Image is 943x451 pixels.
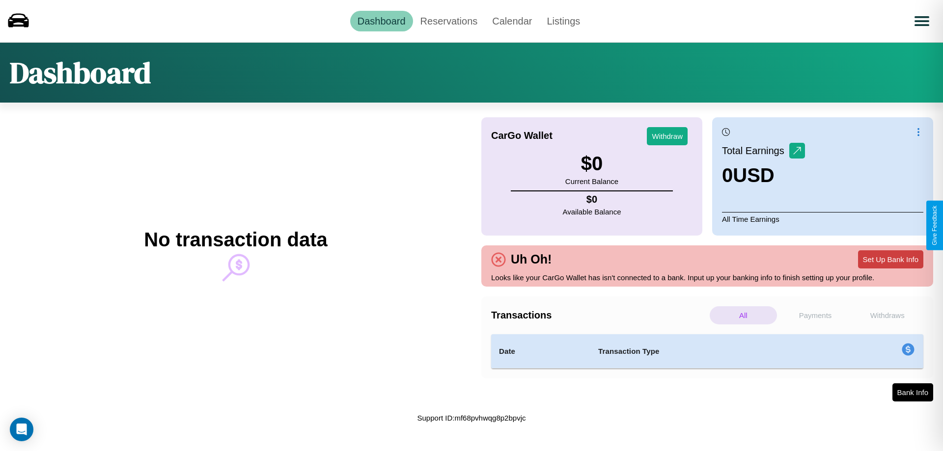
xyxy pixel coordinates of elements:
[10,418,33,441] div: Open Intercom Messenger
[854,306,921,324] p: Withdraws
[565,175,618,188] p: Current Balance
[485,11,539,31] a: Calendar
[10,53,151,93] h1: Dashboard
[491,271,923,284] p: Looks like your CarGo Wallet has isn't connected to a bank. Input up your banking info to finish ...
[931,206,938,245] div: Give Feedback
[491,334,923,369] table: simple table
[506,252,556,266] h4: Uh Oh!
[350,11,413,31] a: Dashboard
[782,306,849,324] p: Payments
[908,7,936,35] button: Open menu
[722,212,923,226] p: All Time Earnings
[144,229,327,251] h2: No transaction data
[722,142,789,159] p: Total Earnings
[647,127,688,145] button: Withdraw
[892,383,933,401] button: Bank Info
[858,250,923,268] button: Set Up Bank Info
[565,153,618,175] h3: $ 0
[722,164,805,186] h3: 0 USD
[413,11,485,31] a: Reservations
[598,345,821,357] h4: Transaction Type
[563,205,621,218] p: Available Balance
[417,411,526,424] p: Support ID: mf68pvhwqg8p2bpvjc
[563,194,621,205] h4: $ 0
[491,130,553,141] h4: CarGo Wallet
[491,310,707,321] h4: Transactions
[710,306,777,324] p: All
[539,11,587,31] a: Listings
[499,345,582,357] h4: Date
